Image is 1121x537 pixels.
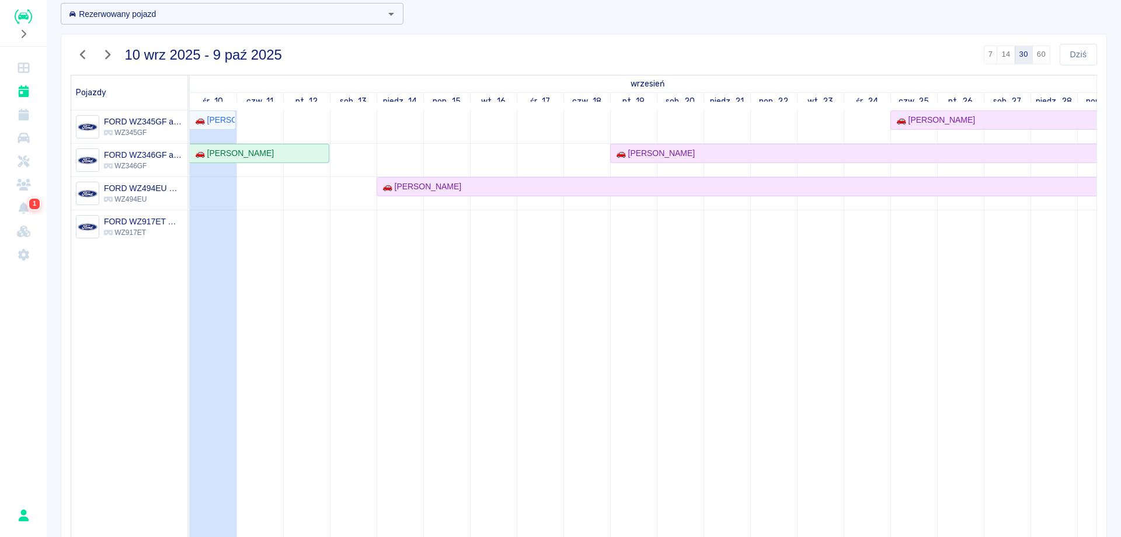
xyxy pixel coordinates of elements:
a: 19 września 2025 [619,93,648,110]
a: Kalendarz [5,79,42,103]
a: 27 września 2025 [990,93,1025,110]
h6: FORD WZ917ET manualny [104,216,183,227]
div: 🚗 [PERSON_NAME] [611,147,695,160]
a: 13 września 2025 [337,93,370,110]
button: 7 dni [984,46,998,64]
div: 🚗 [PERSON_NAME] [892,114,975,126]
h6: FORD WZ345GF automat [104,116,183,127]
a: 10 września 2025 [200,93,226,110]
a: Klienci [5,173,42,196]
button: 60 dni [1032,46,1050,64]
a: 10 września 2025 [628,75,667,92]
a: 14 września 2025 [380,93,420,110]
a: 11 września 2025 [243,93,277,110]
input: Wyszukaj i wybierz pojazdy... [64,6,381,21]
a: Dashboard [5,56,42,79]
p: WZ917ET [104,227,183,238]
a: Widget WWW [5,220,42,243]
div: 🚗 [PERSON_NAME] [378,181,461,193]
a: Ustawienia [5,243,42,266]
a: 20 września 2025 [663,93,698,110]
img: Image [78,117,97,137]
a: 29 września 2025 [1083,93,1119,110]
img: Image [78,217,97,237]
button: 30 dni [1015,46,1033,64]
p: WZ345GF [104,127,183,138]
a: Powiadomienia [5,196,42,220]
p: WZ494EU [104,194,183,205]
a: 21 września 2025 [707,93,747,110]
div: 🚗 [PERSON_NAME] [190,114,235,126]
img: Image [78,151,97,170]
h6: FORD WZ346GF automat [104,149,183,161]
p: WZ346GF [104,161,183,171]
img: Image [78,184,97,203]
a: 16 września 2025 [478,93,509,110]
a: 12 września 2025 [293,93,321,110]
a: 15 września 2025 [430,93,464,110]
button: Dziś [1060,44,1097,65]
div: 🚗 [PERSON_NAME] [190,147,274,160]
img: Renthelp [15,9,32,24]
a: 26 września 2025 [945,93,976,110]
a: 17 września 2025 [527,93,553,110]
a: 22 września 2025 [756,93,792,110]
a: Serwisy [5,150,42,173]
a: 28 września 2025 [1033,93,1075,110]
a: 24 września 2025 [853,93,881,110]
button: 14 dni [997,46,1015,64]
a: Rezerwacje [5,103,42,126]
a: Flota [5,126,42,150]
button: Rozwiń nawigację [15,26,32,41]
span: 1 [30,198,39,210]
button: Otwórz [383,6,399,22]
a: 25 września 2025 [896,93,932,110]
a: 23 września 2025 [805,93,837,110]
button: Sebastian Szczęśniak [11,503,36,528]
h3: 10 wrz 2025 - 9 paź 2025 [125,47,282,63]
a: 18 września 2025 [569,93,604,110]
span: Pojazdy [76,88,106,98]
h6: FORD WZ494EU manualny [104,182,183,194]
